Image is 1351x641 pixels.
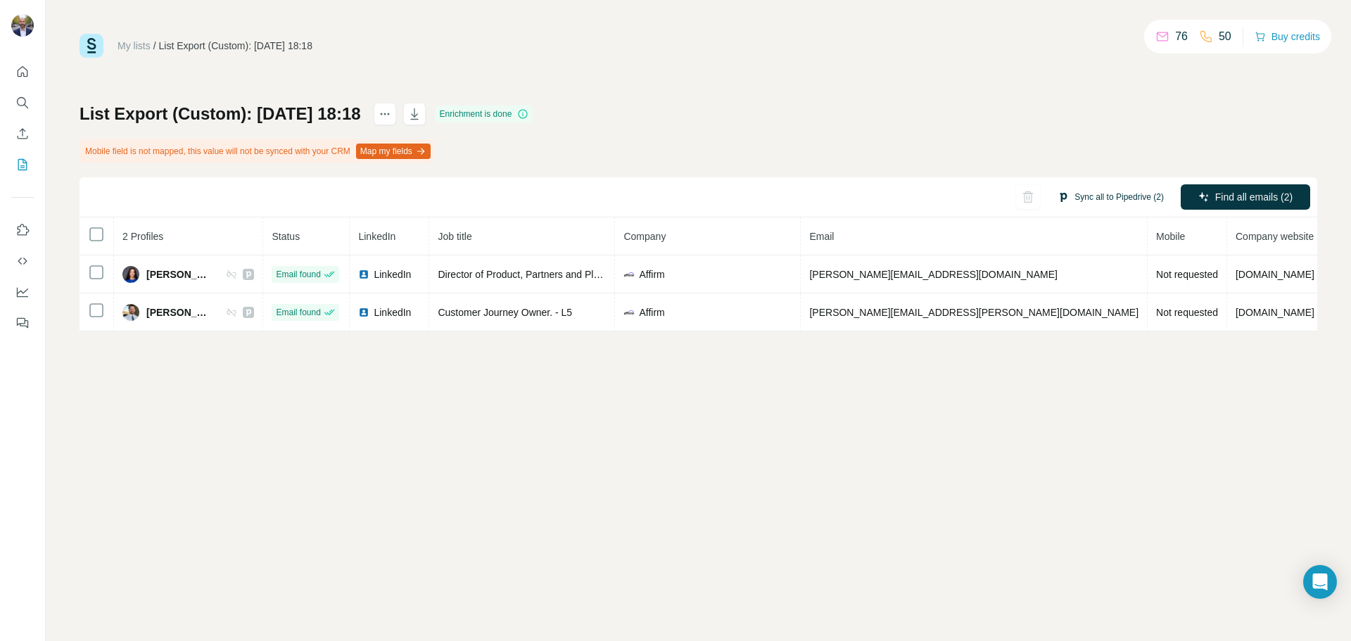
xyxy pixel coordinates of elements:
[118,40,151,51] a: My lists
[1219,28,1231,45] p: 50
[623,307,635,318] img: company-logo
[809,269,1057,280] span: [PERSON_NAME][EMAIL_ADDRESS][DOMAIN_NAME]
[639,267,664,281] span: Affirm
[159,39,312,53] div: List Export (Custom): [DATE] 18:18
[1303,565,1337,599] div: Open Intercom Messenger
[438,269,626,280] span: Director of Product, Partners and Platforms
[122,304,139,321] img: Avatar
[1048,186,1174,208] button: Sync all to Pipedrive (2)
[11,217,34,243] button: Use Surfe on LinkedIn
[438,231,471,242] span: Job title
[1156,231,1185,242] span: Mobile
[374,103,396,125] button: actions
[1236,231,1314,242] span: Company website
[153,39,156,53] li: /
[1236,307,1314,318] span: [DOMAIN_NAME]
[146,305,212,319] span: [PERSON_NAME]
[1156,307,1218,318] span: Not requested
[80,103,361,125] h1: List Export (Custom): [DATE] 18:18
[276,306,320,319] span: Email found
[358,231,395,242] span: LinkedIn
[1236,269,1314,280] span: [DOMAIN_NAME]
[11,279,34,305] button: Dashboard
[11,152,34,177] button: My lists
[122,266,139,283] img: Avatar
[809,231,834,242] span: Email
[358,269,369,280] img: LinkedIn logo
[80,34,103,58] img: Surfe Logo
[146,267,212,281] span: [PERSON_NAME]
[639,305,664,319] span: Affirm
[1215,190,1293,204] span: Find all emails (2)
[356,144,431,159] button: Map my fields
[11,121,34,146] button: Enrich CSV
[623,231,666,242] span: Company
[1156,269,1218,280] span: Not requested
[1175,28,1188,45] p: 76
[809,307,1138,318] span: [PERSON_NAME][EMAIL_ADDRESS][PERSON_NAME][DOMAIN_NAME]
[80,139,433,163] div: Mobile field is not mapped, this value will not be synced with your CRM
[1181,184,1310,210] button: Find all emails (2)
[11,14,34,37] img: Avatar
[11,90,34,115] button: Search
[272,231,300,242] span: Status
[122,231,163,242] span: 2 Profiles
[374,267,411,281] span: LinkedIn
[374,305,411,319] span: LinkedIn
[1255,27,1320,46] button: Buy credits
[276,268,320,281] span: Email found
[11,310,34,336] button: Feedback
[438,307,572,318] span: Customer Journey Owner. - L5
[358,307,369,318] img: LinkedIn logo
[11,248,34,274] button: Use Surfe API
[623,269,635,280] img: company-logo
[11,59,34,84] button: Quick start
[436,106,533,122] div: Enrichment is done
